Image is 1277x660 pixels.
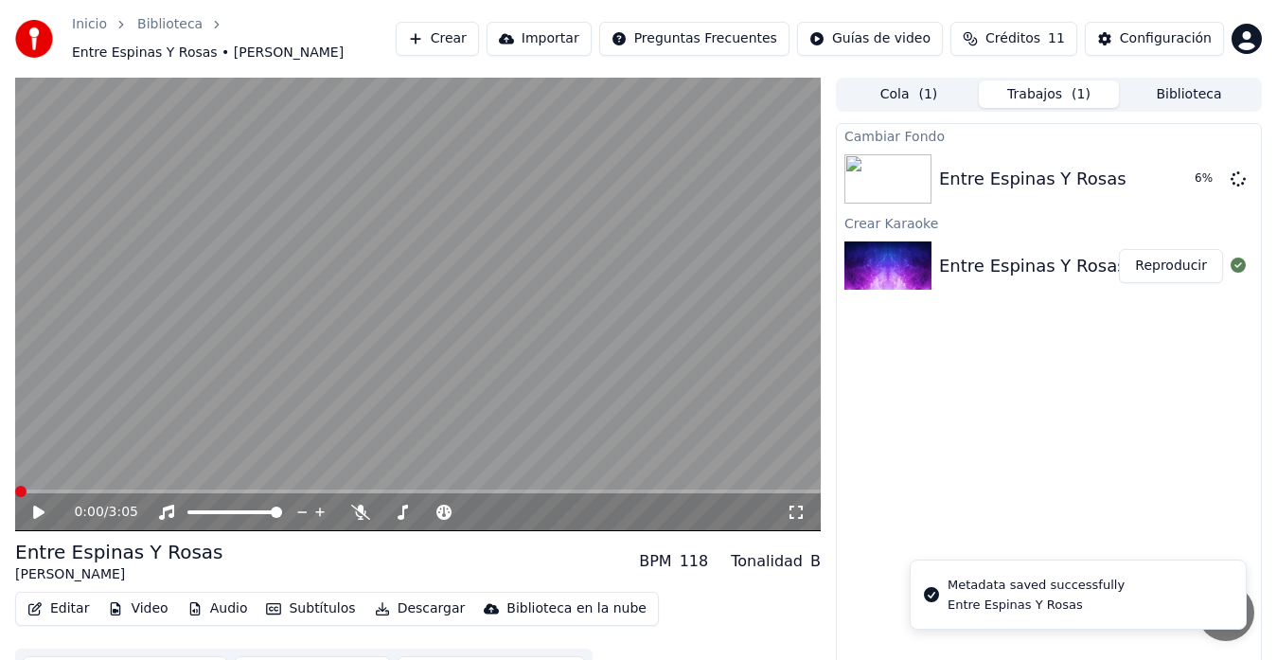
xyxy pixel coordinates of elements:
div: Crear Karaoke [837,211,1261,234]
button: Biblioteca [1119,80,1259,108]
button: Trabajos [979,80,1119,108]
span: ( 1 ) [918,85,937,104]
div: B [810,550,821,573]
a: Inicio [72,15,107,34]
button: Descargar [367,596,473,622]
nav: breadcrumb [72,15,396,62]
div: Entre Espinas Y Rosas [15,539,223,565]
div: Biblioteca en la nube [506,599,647,618]
div: 6 % [1195,171,1223,187]
span: Entre Espinas Y Rosas • [PERSON_NAME] [72,44,344,62]
button: Audio [180,596,256,622]
div: / [74,503,119,522]
div: Configuración [1120,29,1212,48]
button: Configuración [1085,22,1224,56]
div: Cambiar Fondo [837,124,1261,147]
span: 3:05 [109,503,138,522]
button: Video [100,596,175,622]
button: Editar [20,596,97,622]
a: Biblioteca [137,15,203,34]
span: ( 1 ) [1072,85,1091,104]
div: Tonalidad [731,550,803,573]
button: Créditos11 [950,22,1077,56]
button: Guías de video [797,22,943,56]
div: Metadata saved successfully [948,576,1125,595]
button: Crear [396,22,479,56]
span: 11 [1048,29,1065,48]
button: Importar [487,22,592,56]
button: Cola [839,80,979,108]
div: [PERSON_NAME] [15,565,223,584]
div: 118 [680,550,709,573]
div: Entre Espinas Y Rosas [939,166,1126,192]
div: Entre Espinas Y Rosas [939,253,1126,279]
span: 0:00 [74,503,103,522]
span: Créditos [985,29,1040,48]
button: Preguntas Frecuentes [599,22,789,56]
button: Reproducir [1119,249,1223,283]
div: Entre Espinas Y Rosas [948,597,1125,614]
img: youka [15,20,53,58]
div: BPM [639,550,671,573]
button: Subtítulos [258,596,363,622]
